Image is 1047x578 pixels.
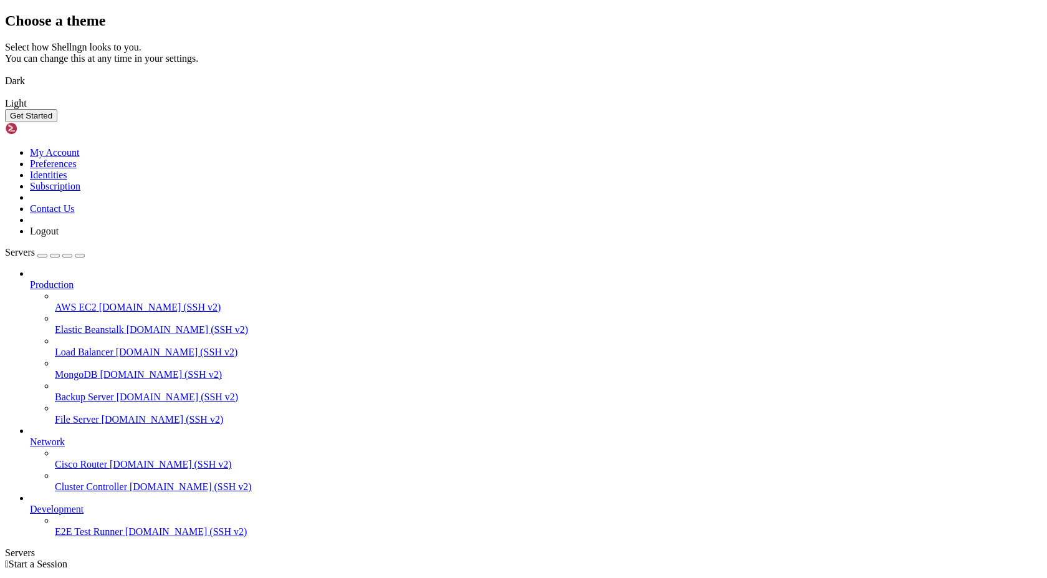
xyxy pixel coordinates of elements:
[55,302,1042,313] a: AWS EC2 [DOMAIN_NAME] (SSH v2)
[55,515,1042,537] li: E2E Test Runner [DOMAIN_NAME] (SSH v2)
[55,459,1042,470] a: Cisco Router [DOMAIN_NAME] (SSH v2)
[55,335,1042,358] li: Load Balancer [DOMAIN_NAME] (SSH v2)
[55,448,1042,470] li: Cisco Router [DOMAIN_NAME] (SSH v2)
[100,369,222,380] span: [DOMAIN_NAME] (SSH v2)
[55,324,1042,335] a: Elastic Beanstalk [DOMAIN_NAME] (SSH v2)
[5,98,1042,109] div: Light
[55,470,1042,493] li: Cluster Controller [DOMAIN_NAME] (SSH v2)
[116,347,238,357] span: [DOMAIN_NAME] (SSH v2)
[5,559,9,569] span: 
[5,247,85,258] a: Servers
[5,75,1042,87] div: Dark
[30,504,84,514] span: Development
[5,12,1042,29] h2: Choose a theme
[30,279,1042,291] a: Production
[55,526,1042,537] a: E2E Test Runner [DOMAIN_NAME] (SSH v2)
[55,369,1042,380] a: MongoDB [DOMAIN_NAME] (SSH v2)
[5,109,57,122] button: Get Started
[55,358,1042,380] li: MongoDB [DOMAIN_NAME] (SSH v2)
[55,392,1042,403] a: Backup Server [DOMAIN_NAME] (SSH v2)
[30,268,1042,425] li: Production
[117,392,239,402] span: [DOMAIN_NAME] (SSH v2)
[30,147,80,158] a: My Account
[30,203,75,214] a: Contact Us
[55,414,99,425] span: File Server
[130,481,252,492] span: [DOMAIN_NAME] (SSH v2)
[55,481,127,492] span: Cluster Controller
[55,403,1042,425] li: File Server [DOMAIN_NAME] (SSH v2)
[30,504,1042,515] a: Development
[30,425,1042,493] li: Network
[55,414,1042,425] a: File Server [DOMAIN_NAME] (SSH v2)
[55,526,123,537] span: E2E Test Runner
[30,158,77,169] a: Preferences
[55,347,113,357] span: Load Balancer
[5,547,1042,559] div: Servers
[55,459,107,470] span: Cisco Router
[30,436,1042,448] a: Network
[30,436,65,447] span: Network
[30,279,74,290] span: Production
[55,347,1042,358] a: Load Balancer [DOMAIN_NAME] (SSH v2)
[30,170,67,180] a: Identities
[102,414,224,425] span: [DOMAIN_NAME] (SSH v2)
[30,493,1042,537] li: Development
[110,459,232,470] span: [DOMAIN_NAME] (SSH v2)
[9,559,67,569] span: Start a Session
[5,122,77,135] img: Shellngn
[55,302,97,312] span: AWS EC2
[30,226,59,236] a: Logout
[55,392,114,402] span: Backup Server
[125,526,247,537] span: [DOMAIN_NAME] (SSH v2)
[127,324,249,335] span: [DOMAIN_NAME] (SSH v2)
[55,481,1042,493] a: Cluster Controller [DOMAIN_NAME] (SSH v2)
[30,181,80,191] a: Subscription
[55,369,97,380] span: MongoDB
[55,313,1042,335] li: Elastic Beanstalk [DOMAIN_NAME] (SSH v2)
[5,42,1042,64] div: Select how Shellngn looks to you. You can change this at any time in your settings.
[5,247,35,258] span: Servers
[55,291,1042,313] li: AWS EC2 [DOMAIN_NAME] (SSH v2)
[55,324,124,335] span: Elastic Beanstalk
[99,302,221,312] span: [DOMAIN_NAME] (SSH v2)
[55,380,1042,403] li: Backup Server [DOMAIN_NAME] (SSH v2)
